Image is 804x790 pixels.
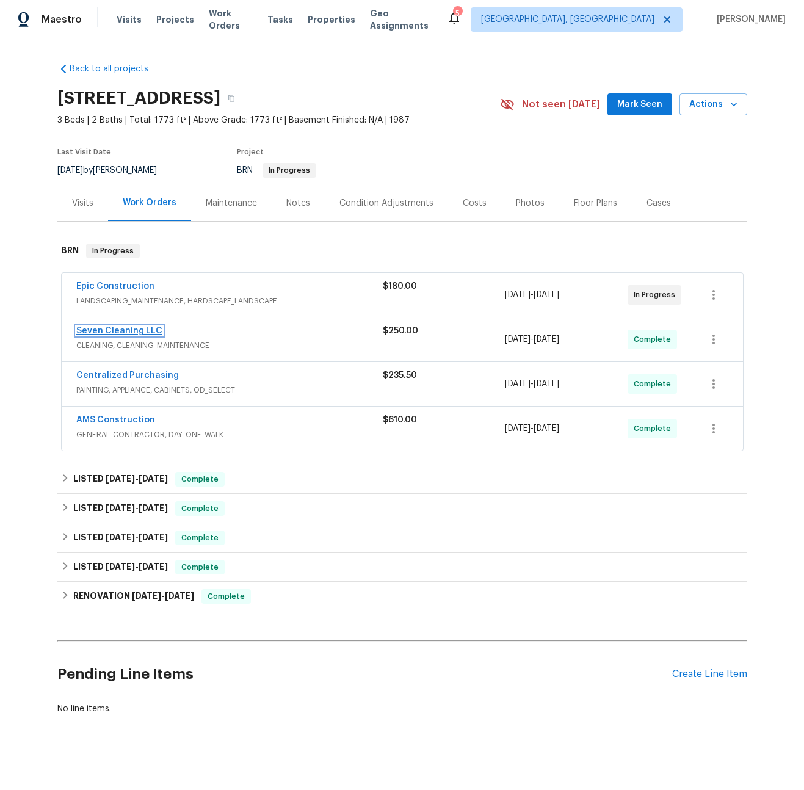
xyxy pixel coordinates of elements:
[132,592,161,600] span: [DATE]
[139,562,168,571] span: [DATE]
[505,422,559,435] span: -
[383,416,417,424] span: $610.00
[42,13,82,26] span: Maestro
[57,163,172,178] div: by [PERSON_NAME]
[61,244,79,258] h6: BRN
[267,15,293,24] span: Tasks
[712,13,786,26] span: [PERSON_NAME]
[76,384,383,396] span: PAINTING, APPLIANCE, CABINETS, OD_SELECT
[237,148,264,156] span: Project
[57,646,672,703] h2: Pending Line Items
[106,562,135,571] span: [DATE]
[617,97,662,112] span: Mark Seen
[57,148,111,156] span: Last Visit Date
[534,424,559,433] span: [DATE]
[646,197,671,209] div: Cases
[106,562,168,571] span: -
[534,380,559,388] span: [DATE]
[73,531,168,545] h6: LISTED
[106,533,135,542] span: [DATE]
[139,533,168,542] span: [DATE]
[679,93,747,116] button: Actions
[505,333,559,346] span: -
[689,97,737,112] span: Actions
[505,289,559,301] span: -
[57,582,747,611] div: RENOVATION [DATE]-[DATE]Complete
[308,13,355,26] span: Properties
[57,703,747,715] div: No line items.
[634,333,676,346] span: Complete
[383,371,417,380] span: $235.50
[574,197,617,209] div: Floor Plans
[165,592,194,600] span: [DATE]
[672,669,747,680] div: Create Line Item
[73,560,168,574] h6: LISTED
[176,502,223,515] span: Complete
[209,7,253,32] span: Work Orders
[522,98,600,111] span: Not seen [DATE]
[57,465,747,494] div: LISTED [DATE]-[DATE]Complete
[139,504,168,512] span: [DATE]
[76,327,162,335] a: Seven Cleaning LLC
[139,474,168,483] span: [DATE]
[516,197,545,209] div: Photos
[106,504,168,512] span: -
[505,424,531,433] span: [DATE]
[634,289,680,301] span: In Progress
[383,327,418,335] span: $250.00
[132,592,194,600] span: -
[634,378,676,390] span: Complete
[73,589,194,604] h6: RENOVATION
[72,197,93,209] div: Visits
[505,335,531,344] span: [DATE]
[106,533,168,542] span: -
[57,63,175,75] a: Back to all projects
[383,282,417,291] span: $180.00
[505,291,531,299] span: [DATE]
[76,295,383,307] span: LANDSCAPING_MAINTENANCE, HARDSCAPE_LANDSCAPE
[156,13,194,26] span: Projects
[206,197,257,209] div: Maintenance
[534,335,559,344] span: [DATE]
[106,474,135,483] span: [DATE]
[264,167,315,174] span: In Progress
[76,282,154,291] a: Epic Construction
[339,197,433,209] div: Condition Adjustments
[57,494,747,523] div: LISTED [DATE]-[DATE]Complete
[237,166,316,175] span: BRN
[76,339,383,352] span: CLEANING, CLEANING_MAINTENANCE
[203,590,250,603] span: Complete
[76,371,179,380] a: Centralized Purchasing
[76,416,155,424] a: AMS Construction
[220,87,242,109] button: Copy Address
[87,245,139,257] span: In Progress
[176,561,223,573] span: Complete
[117,13,142,26] span: Visits
[534,291,559,299] span: [DATE]
[481,13,654,26] span: [GEOGRAPHIC_DATA], [GEOGRAPHIC_DATA]
[57,231,747,270] div: BRN In Progress
[505,380,531,388] span: [DATE]
[634,422,676,435] span: Complete
[106,504,135,512] span: [DATE]
[76,429,383,441] span: GENERAL_CONTRACTOR, DAY_ONE_WALK
[286,197,310,209] div: Notes
[57,523,747,553] div: LISTED [DATE]-[DATE]Complete
[106,474,168,483] span: -
[57,166,83,175] span: [DATE]
[57,92,220,104] h2: [STREET_ADDRESS]
[73,472,168,487] h6: LISTED
[607,93,672,116] button: Mark Seen
[505,378,559,390] span: -
[57,553,747,582] div: LISTED [DATE]-[DATE]Complete
[73,501,168,516] h6: LISTED
[463,197,487,209] div: Costs
[453,7,462,20] div: 5
[176,473,223,485] span: Complete
[123,197,176,209] div: Work Orders
[57,114,500,126] span: 3 Beds | 2 Baths | Total: 1773 ft² | Above Grade: 1773 ft² | Basement Finished: N/A | 1987
[370,7,432,32] span: Geo Assignments
[176,532,223,544] span: Complete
